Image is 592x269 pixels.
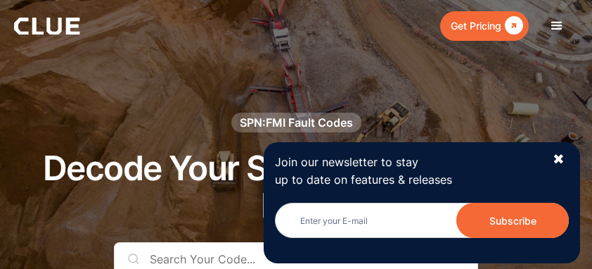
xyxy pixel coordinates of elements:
div: SPN:FMI Fault Codes [240,115,353,130]
h1: Decode Your SPN:FMI Fault Code Now [14,150,578,225]
div: Get Pricing [451,17,501,35]
div: ✖ [553,151,565,168]
input: Enter your E-mail [275,203,569,238]
a: Get Pricing [440,11,529,40]
div: menu [536,5,578,47]
p: Join our newsletter to stay up to date on features & releases [275,154,539,189]
input: Subscribe [456,203,569,238]
div:  [501,17,523,35]
form: Newsletter [275,203,569,252]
